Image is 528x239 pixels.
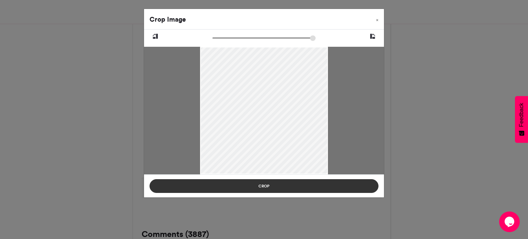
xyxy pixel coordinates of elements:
span: Feedback [518,103,525,127]
button: Crop [150,179,378,193]
span: × [376,18,378,22]
button: Close [371,9,384,28]
h4: Crop Image [150,14,186,24]
button: Feedback - Show survey [515,96,528,143]
iframe: chat widget [499,211,521,232]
